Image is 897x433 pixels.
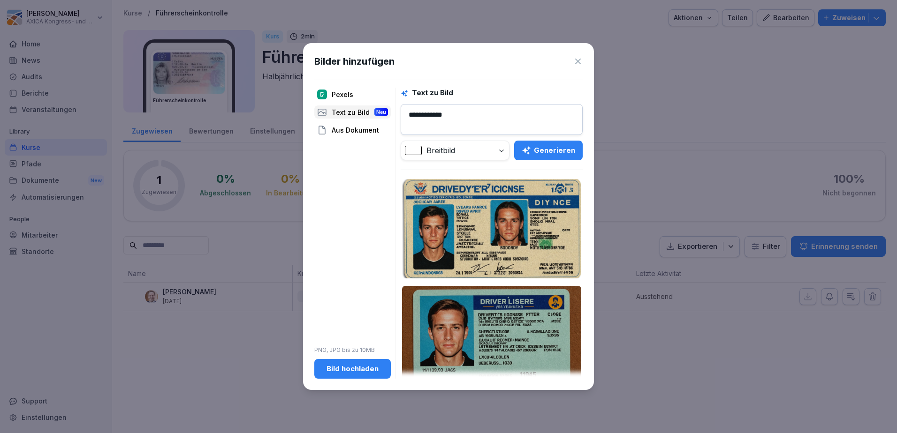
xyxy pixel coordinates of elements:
h1: Bilder hinzufügen [314,54,395,68]
img: akybc1plojqpyeh7hgwo8t6k.jpg [402,286,581,385]
img: cz1nf4xdr70g8hntxl1o3zwv.jpg [402,179,581,278]
img: pexels.png [317,90,327,99]
div: Pexels [314,88,391,101]
div: Neu [374,108,388,116]
div: Text zu Bild [314,105,391,119]
button: Generieren [514,141,583,160]
div: Aus Dokument [314,123,391,136]
h1: Text zu Bild [412,88,453,98]
div: Bild hochladen [322,364,383,374]
div: Generieren [522,145,575,156]
button: Bild hochladen [314,359,391,379]
p: PNG, JPG bis zu 10MB [314,346,391,354]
